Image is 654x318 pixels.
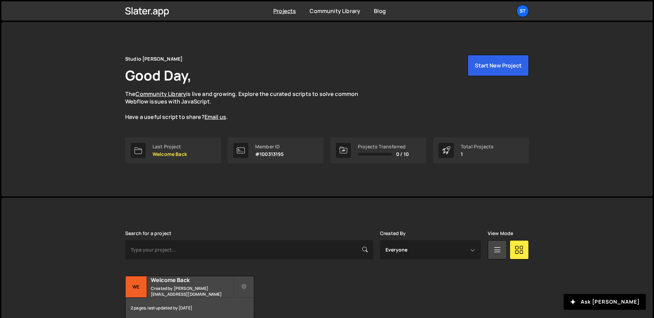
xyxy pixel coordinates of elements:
[151,276,233,284] h2: Welcome Back
[273,7,296,15] a: Projects
[396,151,409,157] span: 0 / 10
[461,151,494,157] p: 1
[151,285,233,297] small: Created by [PERSON_NAME][EMAIL_ADDRESS][DOMAIN_NAME]
[126,276,147,298] div: We
[516,5,529,17] a: St
[153,151,187,157] p: Welcome Back
[564,294,646,310] button: Ask [PERSON_NAME]
[205,113,226,121] a: Email us
[380,231,406,236] label: Created By
[358,144,409,149] div: Projects Transferred
[461,144,494,149] div: Total Projects
[374,7,386,15] a: Blog
[255,151,284,157] p: #100313195
[488,231,513,236] label: View Mode
[125,240,373,259] input: Type your project...
[135,90,186,98] a: Community Library
[125,137,221,163] a: Last Project Welcome Back
[125,66,192,85] h1: Good Day,
[125,231,171,236] label: Search for a project
[125,90,371,121] p: The is live and growing. Explore the curated scripts to solve common Webflow issues with JavaScri...
[255,144,284,149] div: Member ID
[310,7,360,15] a: Community Library
[153,144,187,149] div: Last Project
[125,55,183,63] div: Studio [PERSON_NAME]
[468,55,529,76] button: Start New Project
